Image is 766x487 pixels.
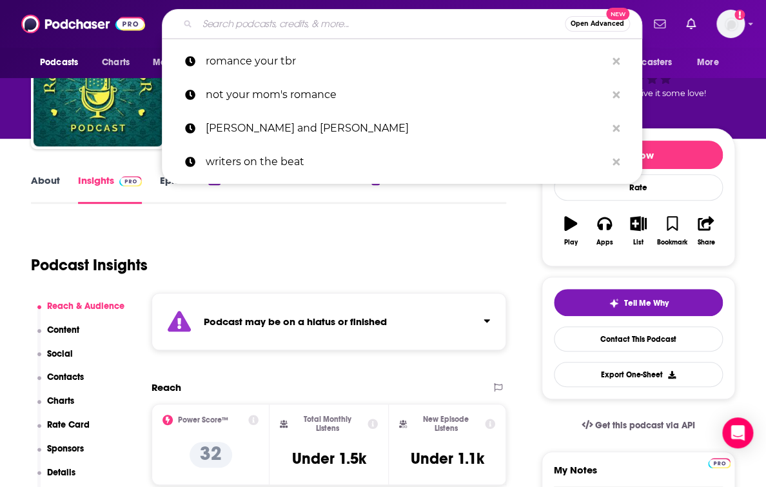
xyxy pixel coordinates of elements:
[40,54,78,72] span: Podcasts
[398,174,429,204] a: Similar
[162,45,642,78] a: romance your tbr
[293,415,362,433] h2: Total Monthly Listens
[565,16,630,32] button: Open AdvancedNew
[606,8,629,20] span: New
[554,174,723,201] div: Rate
[37,419,90,443] button: Rate Card
[554,362,723,387] button: Export One-Sheet
[554,326,723,352] a: Contact This Podcast
[587,208,621,254] button: Apps
[34,17,162,146] img: Romance Your TBR: An Unhinged Historical Romance Podcast
[37,372,84,395] button: Contacts
[571,410,705,441] a: Get this podcast via API
[162,145,642,179] a: writers on the beat
[595,420,695,431] span: Get this podcast via API
[37,348,74,372] button: Social
[47,395,74,406] p: Charts
[78,174,142,204] a: InsightsPodchaser Pro
[190,442,232,468] p: 32
[697,239,714,246] div: Share
[47,419,90,430] p: Rate Card
[47,348,73,359] p: Social
[37,395,75,419] button: Charts
[708,456,731,468] a: Pro website
[206,112,606,145] p: shawn and lala
[21,12,145,36] img: Podchaser - Follow, Share and Rate Podcasts
[31,255,148,275] h1: Podcast Insights
[204,315,387,328] strong: Podcast may be on a hiatus or finished
[47,467,75,478] p: Details
[47,324,79,335] p: Content
[119,176,142,186] img: Podchaser Pro
[689,208,723,254] button: Share
[346,174,379,204] a: Lists2
[722,417,753,448] div: Open Intercom Messenger
[31,174,60,204] a: About
[716,10,745,38] span: Logged in as mfurr
[47,372,84,383] p: Contacts
[197,14,565,34] input: Search podcasts, credits, & more...
[734,10,745,20] svg: Add a profile image
[655,208,689,254] button: Bookmark
[31,50,95,75] button: open menu
[411,449,484,468] h3: Under 1.1k
[716,10,745,38] img: User Profile
[622,208,655,254] button: List
[657,239,687,246] div: Bookmark
[554,289,723,316] button: tell me why sparkleTell Me Why
[624,298,669,308] span: Tell Me Why
[37,443,84,467] button: Sponsors
[162,112,642,145] a: [PERSON_NAME] and [PERSON_NAME]
[554,464,723,486] label: My Notes
[602,50,691,75] button: open menu
[152,293,506,350] section: Click to expand status details
[102,54,130,72] span: Charts
[554,208,587,254] button: Play
[160,174,221,204] a: Episodes85
[697,54,719,72] span: More
[571,21,624,27] span: Open Advanced
[292,449,366,468] h3: Under 1.5k
[239,174,276,204] a: Reviews
[649,13,671,35] a: Show notifications dropdown
[178,415,228,424] h2: Power Score™
[47,301,124,312] p: Reach & Audience
[152,381,181,393] h2: Reach
[412,415,480,433] h2: New Episode Listens
[162,9,642,39] div: Search podcasts, credits, & more...
[609,298,619,308] img: tell me why sparkle
[206,145,606,179] p: writers on the beat
[206,45,606,78] p: romance your tbr
[93,50,137,75] a: Charts
[294,174,328,204] a: Credits
[681,13,701,35] a: Show notifications dropdown
[162,78,642,112] a: not your mom's romance
[37,324,80,348] button: Content
[633,239,643,246] div: List
[564,239,578,246] div: Play
[144,50,215,75] button: open menu
[716,10,745,38] button: Show profile menu
[688,50,735,75] button: open menu
[596,239,613,246] div: Apps
[37,301,125,324] button: Reach & Audience
[708,458,731,468] img: Podchaser Pro
[153,54,199,72] span: Monitoring
[206,78,606,112] p: not your mom's romance
[47,443,84,454] p: Sponsors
